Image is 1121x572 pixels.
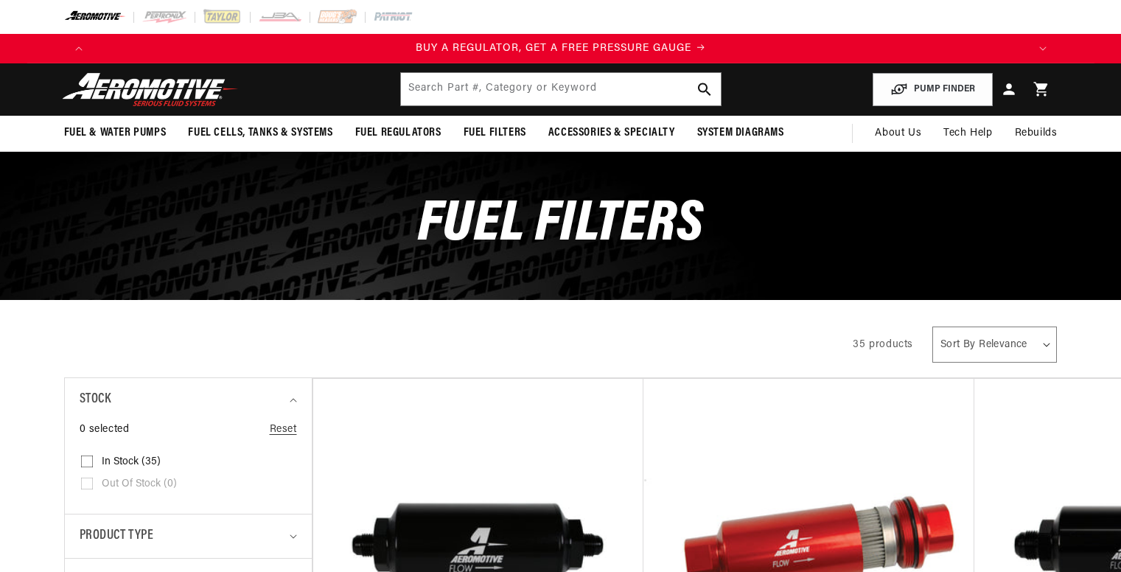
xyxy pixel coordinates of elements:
span: Product type [80,526,154,547]
summary: Accessories & Specialty [537,116,686,150]
span: About Us [875,128,921,139]
span: Out of stock (0) [102,478,177,491]
button: search button [688,73,721,105]
span: Fuel & Water Pumps [64,125,167,141]
span: Tech Help [943,125,992,142]
span: 0 selected [80,422,130,438]
button: Translation missing: en.sections.announcements.next_announcement [1028,34,1058,63]
a: Reset [270,422,297,438]
slideshow-component: Translation missing: en.sections.announcements.announcement_bar [27,34,1094,63]
summary: Fuel Cells, Tanks & Systems [177,116,343,150]
span: Accessories & Specialty [548,125,675,141]
button: PUMP FINDER [873,73,993,106]
div: Announcement [94,41,1028,57]
input: Search by Part Number, Category or Keyword [401,73,721,105]
span: Fuel Filters [418,196,704,254]
summary: Fuel Filters [453,116,537,150]
a: About Us [864,116,932,151]
summary: Tech Help [932,116,1003,151]
div: 1 of 4 [94,41,1028,57]
span: System Diagrams [697,125,784,141]
a: BUY A REGULATOR, GET A FREE PRESSURE GAUGE [94,41,1028,57]
span: Fuel Filters [464,125,526,141]
summary: Fuel Regulators [344,116,453,150]
span: Fuel Cells, Tanks & Systems [188,125,332,141]
span: Fuel Regulators [355,125,441,141]
span: BUY A REGULATOR, GET A FREE PRESSURE GAUGE [416,43,691,54]
span: Stock [80,389,111,411]
summary: Rebuilds [1004,116,1069,151]
summary: Fuel & Water Pumps [53,116,178,150]
span: Rebuilds [1015,125,1058,142]
summary: System Diagrams [686,116,795,150]
span: In stock (35) [102,456,161,469]
img: Aeromotive [58,72,242,107]
button: Translation missing: en.sections.announcements.previous_announcement [64,34,94,63]
summary: Product type (0 selected) [80,515,297,558]
span: 35 products [853,339,913,350]
summary: Stock (0 selected) [80,378,297,422]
